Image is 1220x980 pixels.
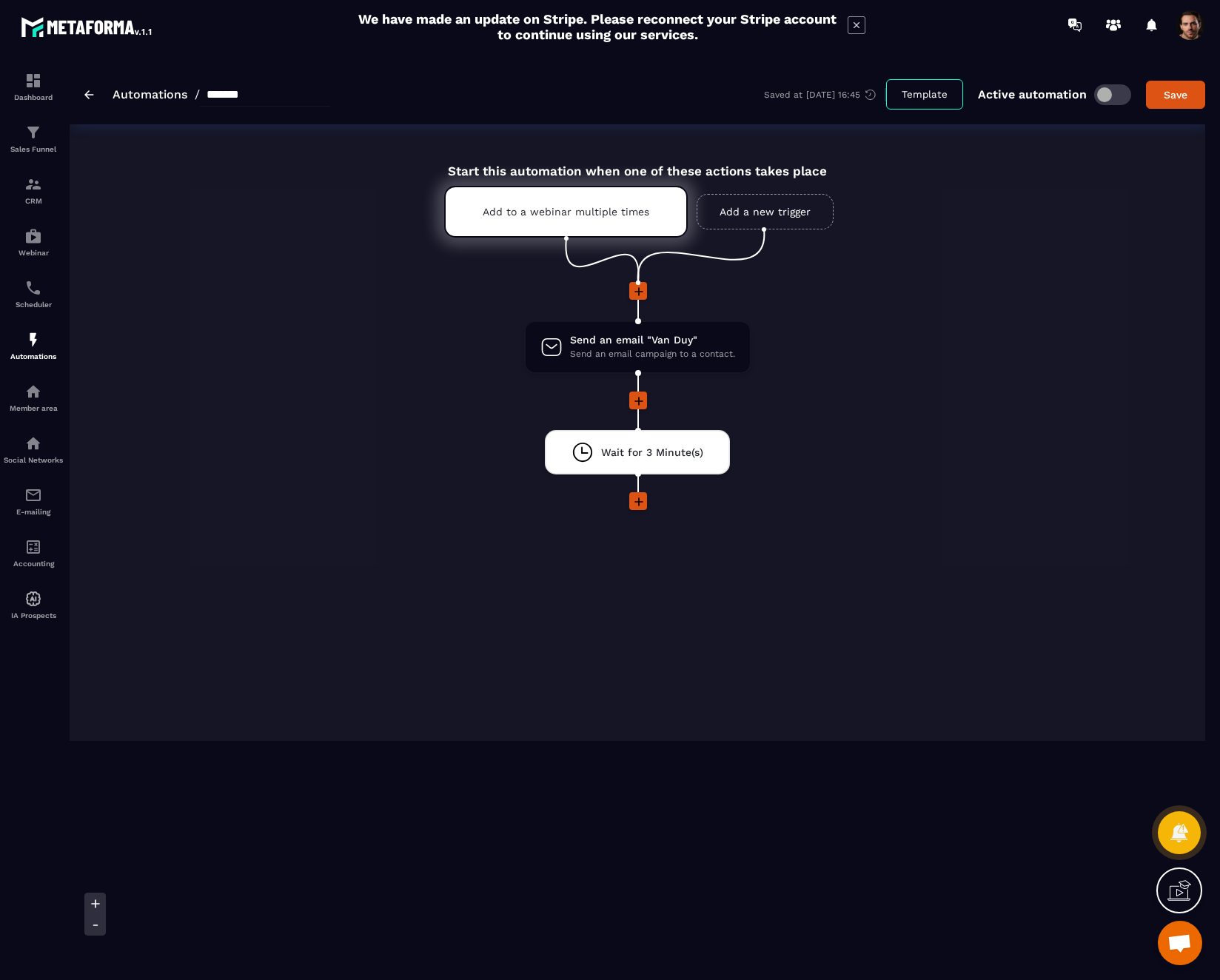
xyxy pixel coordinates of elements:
p: E-mailing [4,508,63,516]
span: Send an email campaign to a contact. [570,347,735,361]
p: IA Prospects [4,611,63,620]
a: social-networksocial-networkSocial Networks [4,423,63,475]
a: formationformationCRM [4,164,63,216]
a: formationformationSales Funnel [4,113,63,164]
p: Add to a webinar multiple times [483,206,649,218]
p: Member area [4,404,63,412]
a: emailemailE-mailing [4,475,63,527]
span: / [195,87,200,101]
h2: We have made an update on Stripe. Please reconnect your Stripe account to continue using our serv... [355,11,840,42]
a: schedulerschedulerScheduler [4,268,63,320]
p: Sales Funnel [4,145,63,153]
img: automations [24,590,42,608]
a: automationsautomationsMember area [4,372,63,423]
p: Accounting [4,560,63,568]
a: Open chat [1158,921,1202,965]
button: Save [1146,81,1205,109]
img: automations [24,227,42,245]
p: Scheduler [4,301,63,309]
p: Webinar [4,249,63,257]
img: formation [24,72,42,90]
a: automationsautomationsWebinar [4,216,63,268]
img: formation [24,124,42,141]
p: Social Networks [4,456,63,464]
img: arrow [84,90,94,99]
div: Start this automation when one of these actions takes place [407,147,868,178]
p: CRM [4,197,63,205]
p: [DATE] 16:45 [806,90,860,100]
span: Wait for 3 Minute(s) [601,446,703,460]
img: logo [21,13,154,40]
p: Active automation [978,87,1087,101]
img: social-network [24,434,42,452]
img: scheduler [24,279,42,297]
a: Automations [113,87,187,101]
a: automationsautomationsAutomations [4,320,63,372]
img: automations [24,383,42,400]
button: Template [886,79,963,110]
a: Add a new trigger [697,194,834,229]
div: Save [1156,87,1196,102]
a: formationformationDashboard [4,61,63,113]
img: email [24,486,42,504]
p: Dashboard [4,93,63,101]
img: accountant [24,538,42,556]
span: Send an email "Van Duy" [570,333,735,347]
p: Automations [4,352,63,360]
img: formation [24,175,42,193]
div: Saved at [764,88,886,101]
img: automations [24,331,42,349]
a: accountantaccountantAccounting [4,527,63,579]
